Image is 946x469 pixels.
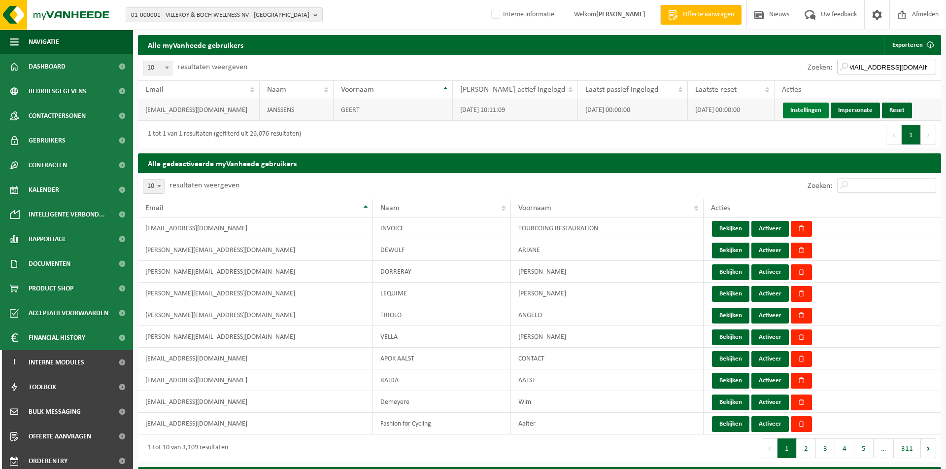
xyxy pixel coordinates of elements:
span: Dashboard [29,54,66,79]
td: [EMAIL_ADDRESS][DOMAIN_NAME] [138,391,373,413]
div: 1 tot 1 van 1 resultaten (gefilterd uit 26,076 resultaten) [143,126,301,144]
td: [PERSON_NAME][EMAIL_ADDRESS][DOMAIN_NAME] [138,326,373,348]
span: Naam [267,86,286,94]
button: 01-000001 - VILLEROY & BOCH WELLNESS NV - [GEOGRAPHIC_DATA] [126,7,323,22]
td: [PERSON_NAME] [511,326,703,348]
a: Exporteren [884,35,940,55]
td: ANGELO [511,304,703,326]
span: Bulk Messaging [29,399,81,424]
span: Product Shop [29,276,73,301]
span: 10 [143,61,172,75]
td: VELLA [373,326,511,348]
span: Acceptatievoorwaarden [29,301,108,325]
button: Bekijken [712,351,749,367]
button: Bekijken [712,373,749,389]
button: Activeer [751,308,789,324]
span: Toolbox [29,375,56,399]
span: Navigatie [29,30,59,54]
span: Email [145,86,164,94]
a: Impersonate [831,103,880,118]
span: Rapportage [29,227,67,252]
td: LEQUIME [373,283,511,304]
strong: [PERSON_NAME] [596,11,645,18]
button: 2 [797,438,816,458]
button: Activeer [751,351,789,367]
td: [DATE] 00:00:00 [688,99,775,121]
button: 311 [894,438,921,458]
button: Previous [762,438,777,458]
h2: Alle myVanheede gebruikers [138,35,253,54]
td: Aalter [511,413,703,434]
span: Offerte aanvragen [680,10,737,20]
button: Bekijken [712,395,749,410]
td: APOK AALST [373,348,511,369]
label: Zoeken: [808,64,832,72]
button: 5 [854,438,874,458]
td: ARIANE [511,239,703,261]
button: 4 [835,438,854,458]
span: Contactpersonen [29,104,86,128]
a: Offerte aanvragen [660,5,742,25]
td: [EMAIL_ADDRESS][DOMAIN_NAME] [138,348,373,369]
button: Activeer [751,373,789,389]
button: Bekijken [712,416,749,432]
span: Contracten [29,153,67,178]
button: Activeer [751,264,789,280]
td: TRIOLO [373,304,511,326]
div: 1 tot 10 van 3,109 resultaten [143,439,228,457]
span: I [10,350,19,375]
button: 3 [816,438,835,458]
button: Activeer [751,416,789,432]
button: Bekijken [712,329,749,345]
label: Zoeken: [808,182,832,190]
td: [PERSON_NAME] [511,261,703,283]
button: 1 [777,438,797,458]
span: Voornaam [518,204,551,212]
span: Gebruikers [29,128,66,153]
span: Intelligente verbond... [29,202,105,227]
span: Interne modules [29,350,84,375]
td: [PERSON_NAME][EMAIL_ADDRESS][DOMAIN_NAME] [138,283,373,304]
button: Bekijken [712,243,749,258]
span: Acties [711,204,730,212]
button: Activeer [751,395,789,410]
td: [PERSON_NAME][EMAIL_ADDRESS][DOMAIN_NAME] [138,239,373,261]
button: Bekijken [712,308,749,324]
button: Next [921,438,936,458]
button: Bekijken [712,221,749,237]
td: [EMAIL_ADDRESS][DOMAIN_NAME] [138,217,373,239]
td: RAIDA [373,369,511,391]
button: Previous [886,125,902,144]
label: resultaten weergeven [177,63,247,71]
span: Bedrijfsgegevens [29,79,86,104]
span: Voornaam [341,86,374,94]
button: Next [921,125,936,144]
button: Bekijken [712,264,749,280]
td: [PERSON_NAME][EMAIL_ADDRESS][DOMAIN_NAME] [138,261,373,283]
span: 10 [143,180,164,193]
span: Offerte aanvragen [29,424,91,449]
td: [PERSON_NAME][EMAIL_ADDRESS][DOMAIN_NAME] [138,304,373,326]
span: 01-000001 - VILLEROY & BOCH WELLNESS NV - [GEOGRAPHIC_DATA] [131,8,309,23]
button: Activeer [751,329,789,345]
td: GEERT [334,99,453,121]
button: Activeer [751,243,789,258]
td: [DATE] 00:00:00 [578,99,688,121]
td: TOURCOING RESTAURATION [511,217,703,239]
h2: Alle gedeactiveerde myVanheede gebruikers [138,153,941,173]
td: Demeyere [373,391,511,413]
td: [EMAIL_ADDRESS][DOMAIN_NAME] [138,413,373,434]
button: 1 [902,125,921,144]
td: Fashion for Cycling [373,413,511,434]
span: Naam [380,204,400,212]
td: Wim [511,391,703,413]
span: 10 [143,179,165,194]
td: [PERSON_NAME] [511,283,703,304]
span: Kalender [29,178,59,202]
td: DEWULF [373,239,511,261]
td: CONTACT [511,348,703,369]
a: Reset [882,103,912,118]
label: Interne informatie [489,7,554,22]
button: Activeer [751,221,789,237]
